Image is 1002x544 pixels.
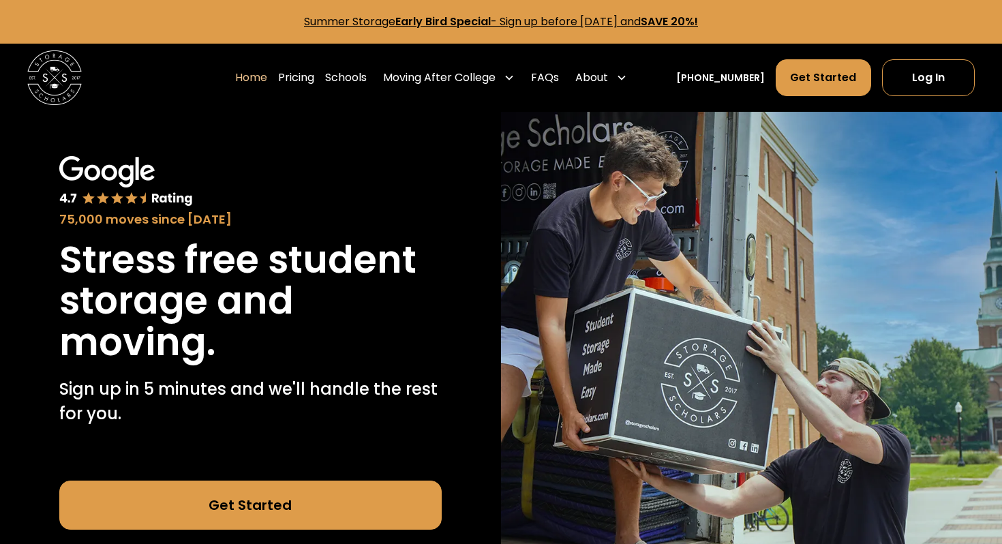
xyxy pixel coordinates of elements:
[776,59,870,96] a: Get Started
[383,70,496,86] div: Moving After College
[882,59,975,96] a: Log In
[570,59,633,97] div: About
[641,14,698,29] strong: SAVE 20%!
[27,50,82,105] img: Storage Scholars main logo
[59,156,194,207] img: Google 4.7 star rating
[278,59,314,97] a: Pricing
[235,59,267,97] a: Home
[378,59,520,97] div: Moving After College
[676,71,765,85] a: [PHONE_NUMBER]
[395,14,491,29] strong: Early Bird Special
[59,210,442,228] div: 75,000 moves since [DATE]
[59,481,442,530] a: Get Started
[575,70,608,86] div: About
[531,59,559,97] a: FAQs
[59,377,442,426] p: Sign up in 5 minutes and we'll handle the rest for you.
[27,50,82,105] a: home
[304,14,698,29] a: Summer StorageEarly Bird Special- Sign up before [DATE] andSAVE 20%!
[325,59,367,97] a: Schools
[59,239,442,363] h1: Stress free student storage and moving.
